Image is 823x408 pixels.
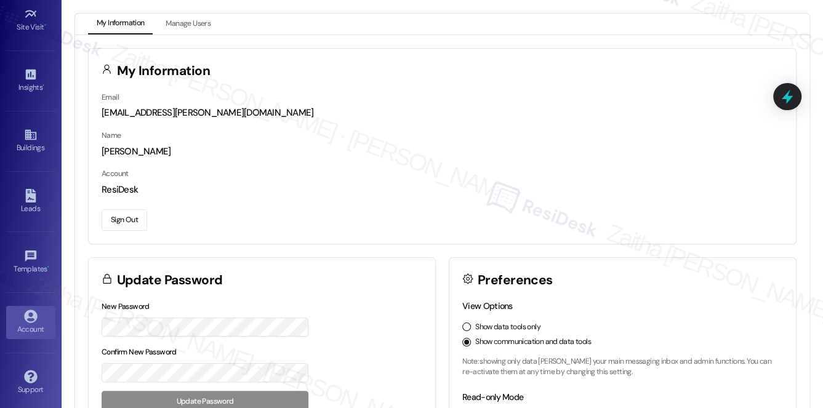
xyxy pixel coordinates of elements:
[462,356,783,378] p: Note: showing only data [PERSON_NAME] your main messaging inbox and admin functions. You can re-a...
[102,92,119,102] label: Email
[462,300,513,311] label: View Options
[102,169,129,178] label: Account
[117,65,211,78] h3: My Information
[6,246,55,279] a: Templates •
[6,306,55,339] a: Account
[47,263,49,271] span: •
[117,274,223,287] h3: Update Password
[475,337,591,348] label: Show communication and data tools
[6,124,55,158] a: Buildings
[6,4,55,37] a: Site Visit •
[102,106,783,119] div: [EMAIL_ADDRESS][PERSON_NAME][DOMAIN_NAME]
[462,391,523,402] label: Read-only Mode
[478,274,553,287] h3: Preferences
[475,322,540,333] label: Show data tools only
[6,64,55,97] a: Insights •
[88,14,153,34] button: My Information
[44,21,46,30] span: •
[102,209,147,231] button: Sign Out
[6,366,55,399] a: Support
[102,347,177,357] label: Confirm New Password
[157,14,219,34] button: Manage Users
[6,185,55,218] a: Leads
[102,145,783,158] div: [PERSON_NAME]
[102,183,783,196] div: ResiDesk
[102,130,121,140] label: Name
[42,81,44,90] span: •
[102,302,150,311] label: New Password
